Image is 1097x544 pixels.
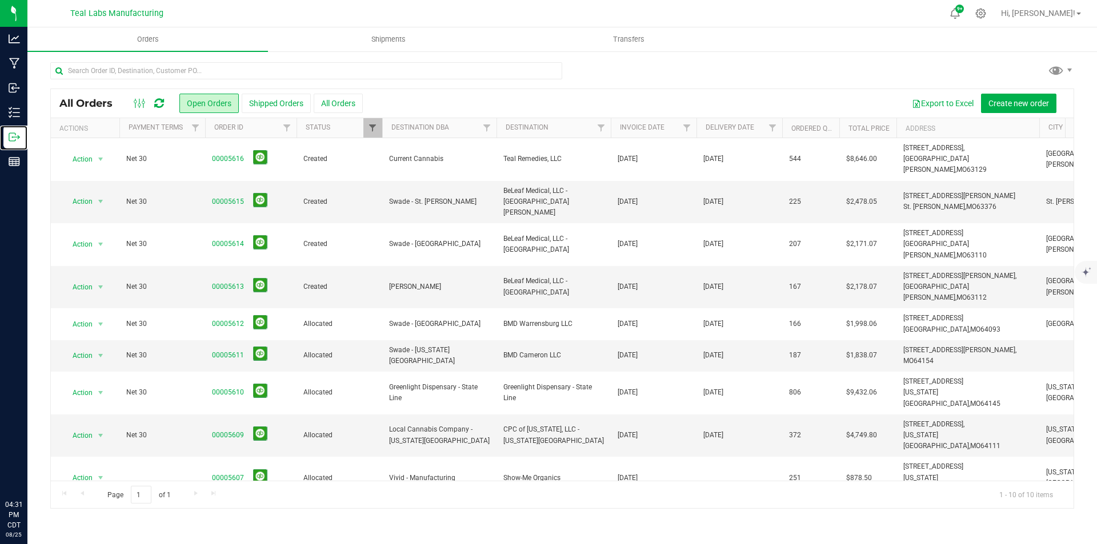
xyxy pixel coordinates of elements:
[62,385,93,401] span: Action
[62,428,93,444] span: Action
[129,123,183,131] a: Payment Terms
[126,154,198,164] span: Net 30
[389,239,490,249] span: Swade - [GEOGRAPHIC_DATA]
[990,486,1062,503] span: 1 - 10 of 10 items
[503,350,604,361] span: BMD Cameron LLC
[214,123,243,131] a: Order ID
[618,319,638,329] span: [DATE]
[903,474,970,493] span: [US_STATE][GEOGRAPHIC_DATA],
[59,97,124,110] span: All Orders
[791,124,835,132] a: Ordered qty
[9,107,20,118] inline-svg: Inventory
[763,118,782,138] a: Filter
[126,239,198,249] span: Net 30
[126,350,198,361] span: Net 30
[389,473,490,483] span: Vivid - Manufacturing
[980,400,1000,408] span: 64145
[903,192,1015,200] span: [STREET_ADDRESS][PERSON_NAME]
[70,9,163,18] span: Teal Labs Manufacturing
[212,196,244,207] a: 00005615
[967,293,987,301] span: 63112
[956,293,967,301] span: MO
[9,58,20,69] inline-svg: Manufacturing
[703,196,723,207] span: [DATE]
[389,154,490,164] span: Current Cannabis
[303,350,375,361] span: Allocated
[303,319,375,329] span: Allocated
[303,281,375,292] span: Created
[620,123,664,131] a: Invoice Date
[592,118,611,138] a: Filter
[789,387,801,398] span: 806
[503,319,604,329] span: BMD Warrensburg LLC
[242,94,311,113] button: Shipped Orders
[62,279,93,295] span: Action
[126,387,198,398] span: Net 30
[389,196,490,207] span: Swade - St. [PERSON_NAME]
[303,239,375,249] span: Created
[503,276,604,297] span: BeLeaf Medical, LLC - [GEOGRAPHIC_DATA]
[122,34,174,45] span: Orders
[789,154,801,164] span: 544
[303,196,375,207] span: Created
[618,196,638,207] span: [DATE]
[9,82,20,94] inline-svg: Inbound
[506,123,548,131] a: Destination
[970,442,980,450] span: MO
[389,382,490,404] span: Greenlight Dispensary - State Line
[988,99,1049,108] span: Create new order
[94,194,108,209] span: select
[848,124,890,132] a: Total Price
[126,430,198,441] span: Net 30
[789,281,801,292] span: 167
[478,118,497,138] a: Filter
[503,186,604,219] span: BeLeaf Medical, LLC - [GEOGRAPHIC_DATA][PERSON_NAME]
[703,430,723,441] span: [DATE]
[303,473,375,483] span: Allocated
[789,239,801,249] span: 207
[703,154,723,164] span: [DATE]
[356,34,421,45] span: Shipments
[903,346,1016,354] span: [STREET_ADDRESS][PERSON_NAME],
[503,424,604,446] span: CPC of [US_STATE], LLC - [US_STATE][GEOGRAPHIC_DATA]
[9,33,20,45] inline-svg: Analytics
[703,350,723,361] span: [DATE]
[389,424,490,446] span: Local Cannabis Company - [US_STATE][GEOGRAPHIC_DATA]
[981,94,1056,113] button: Create new order
[903,388,970,407] span: [US_STATE][GEOGRAPHIC_DATA],
[212,473,244,483] a: 00005607
[212,239,244,249] a: 00005614
[126,319,198,329] span: Net 30
[904,94,981,113] button: Export to Excel
[59,124,115,132] div: Actions
[62,470,93,486] span: Action
[212,387,244,398] a: 00005610
[303,387,375,398] span: Allocated
[62,348,93,364] span: Action
[903,155,969,174] span: [GEOGRAPHIC_DATA][PERSON_NAME],
[94,236,108,252] span: select
[1048,123,1063,131] a: City
[186,118,205,138] a: Filter
[903,240,969,259] span: [GEOGRAPHIC_DATA][PERSON_NAME],
[5,530,22,539] p: 08/25
[503,473,604,483] span: Show-Me Organics
[846,430,877,441] span: $4,749.80
[9,131,20,143] inline-svg: Outbound
[846,196,877,207] span: $2,478.05
[903,377,963,385] span: [STREET_ADDRESS]
[618,473,638,483] span: [DATE]
[678,118,696,138] a: Filter
[956,166,967,174] span: MO
[303,430,375,441] span: Allocated
[5,499,22,530] p: 04:31 PM CDT
[303,154,375,164] span: Created
[846,239,877,249] span: $2,171.07
[903,203,966,211] span: St. [PERSON_NAME],
[363,118,382,138] a: Filter
[703,281,723,292] span: [DATE]
[703,319,723,329] span: [DATE]
[846,281,877,292] span: $2,178.07
[896,118,1039,138] th: Address
[970,400,980,408] span: MO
